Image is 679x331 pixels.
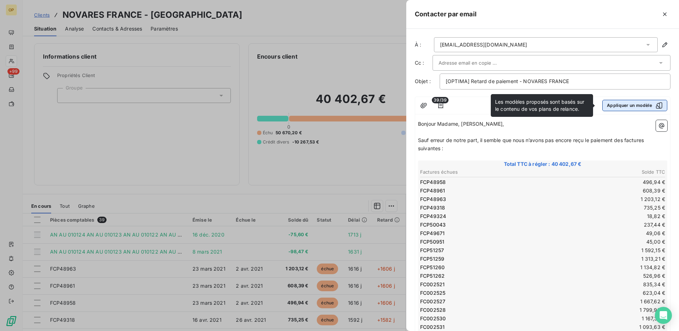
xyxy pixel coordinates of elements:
[543,315,666,322] td: 1 167,35 €
[420,324,445,331] span: FC002531
[543,289,666,297] td: 623,04 €
[420,272,445,280] span: FCP51262
[543,306,666,314] td: 1 799,92 €
[543,246,666,254] td: 1 592,15 €
[446,78,569,84] span: [OPTIMA] Retard de paiement - NOVARES FRANCE
[543,187,666,195] td: 608,39 €
[432,97,449,103] span: 39/39
[655,307,672,324] div: Open Intercom Messenger
[543,204,666,212] td: 735,25 €
[543,323,666,331] td: 1 093,63 €
[415,78,431,84] span: Objet :
[420,168,542,176] th: Factures échues
[420,298,445,305] span: FC002527
[543,281,666,288] td: 835,34 €
[420,238,444,245] span: FCP50951
[543,221,666,229] td: 237,44 €
[420,281,445,288] span: FC002521
[543,195,666,203] td: 1 203,12 €
[420,221,446,228] span: FCP50043
[420,306,446,314] span: FC002528
[420,230,445,237] span: FCP49671
[543,178,666,186] td: 496,94 €
[495,99,584,112] span: Les modèles proposés sont basés sur le contenu de vos plans de relance.
[543,298,666,305] td: 1 667,62 €
[420,179,446,186] span: FCP48958
[420,204,445,211] span: FCP49318
[440,41,527,48] div: [EMAIL_ADDRESS][DOMAIN_NAME]
[543,212,666,220] td: 18,82 €
[420,255,444,262] span: FCP51259
[418,121,504,127] span: Bonjour Madame, [PERSON_NAME],
[543,272,666,280] td: 526,96 €
[543,255,666,263] td: 1 313,21 €
[420,289,445,297] span: FC002525
[419,161,666,168] span: Total TTC à régler : 40 402,67 €
[420,264,445,271] span: FCP51260
[420,315,446,322] span: FC002530
[418,137,645,151] span: Sauf erreur de notre part, il semble que nous n’avons pas encore reçu le paiement des factures su...
[415,41,433,48] label: À :
[439,58,515,68] input: Adresse email en copie ...
[543,264,666,271] td: 1 134,82 €
[415,59,433,66] label: Cc :
[543,238,666,246] td: 45,00 €
[602,100,667,111] button: Appliquer un modèle
[420,213,446,220] span: FCP49324
[543,229,666,237] td: 49,06 €
[543,168,666,176] th: Solde TTC
[415,9,477,19] h5: Contacter par email
[420,187,445,194] span: FCP48961
[420,247,444,254] span: FCP51257
[420,196,446,203] span: FCP48963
